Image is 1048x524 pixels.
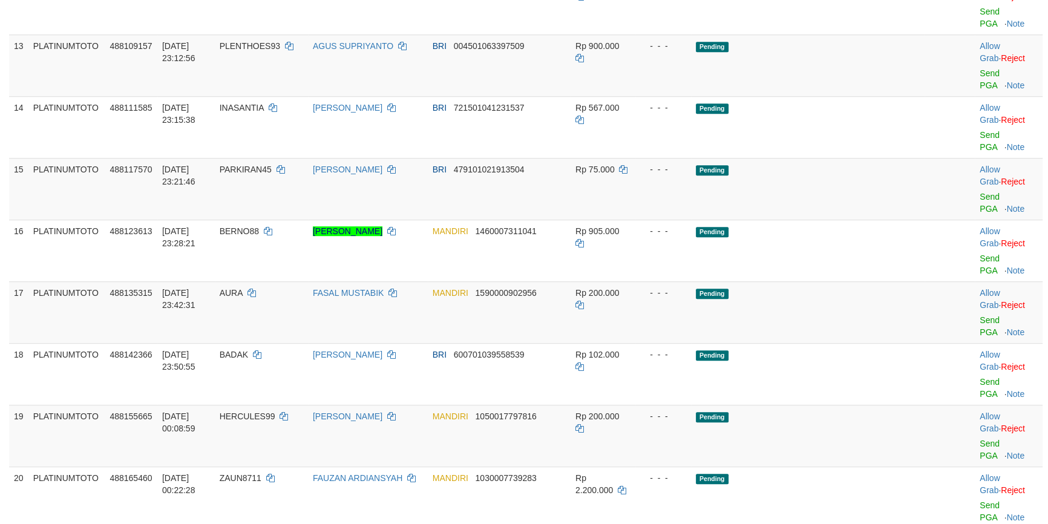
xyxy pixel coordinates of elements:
a: [PERSON_NAME] [313,103,382,113]
a: Allow Grab [980,103,1000,125]
span: [DATE] 23:21:46 [162,165,195,186]
td: 13 [9,34,28,96]
span: 488165460 [110,473,152,483]
span: [DATE] 23:28:21 [162,226,195,248]
span: Rp 900.000 [575,41,619,51]
div: - - - [640,40,686,52]
span: [DATE] 23:12:56 [162,41,195,63]
span: Copy 1590000902956 to clipboard [476,288,537,298]
span: Copy 004501063397509 to clipboard [454,41,525,51]
div: - - - [640,349,686,361]
a: Note [1006,266,1024,275]
div: - - - [640,287,686,299]
span: BRI [433,165,447,174]
span: INASANTIA [220,103,264,113]
span: Copy 600701039558539 to clipboard [454,350,525,359]
a: Allow Grab [980,165,1000,186]
a: Send PGA [980,254,1000,275]
a: Reject [1001,485,1025,495]
a: Allow Grab [980,288,1000,310]
span: Pending [696,227,729,237]
span: Pending [696,103,729,114]
a: Note [1006,80,1024,90]
a: FAUZAN ARDIANSYAH [313,473,402,483]
a: Reject [1001,362,1025,372]
span: Copy 721501041231537 to clipboard [454,103,525,113]
span: 488109157 [110,41,152,51]
a: Reject [1001,238,1025,248]
a: [PERSON_NAME] [313,411,382,421]
div: - - - [640,410,686,422]
a: Note [1006,204,1024,214]
span: · [980,288,1001,310]
td: 15 [9,158,28,220]
span: MANDIRI [433,288,468,298]
a: Note [1006,142,1024,152]
span: BADAK [220,350,248,359]
span: Pending [696,42,729,52]
span: 488111585 [110,103,152,113]
span: Rp 200.000 [575,411,619,421]
a: Send PGA [980,7,1000,28]
a: Reject [1001,177,1025,186]
div: - - - [640,225,686,237]
span: [DATE] 23:42:31 [162,288,195,310]
span: Pending [696,165,729,175]
span: PLENTHOES93 [220,41,280,51]
td: 16 [9,220,28,281]
span: 488142366 [110,350,152,359]
td: · [975,343,1043,405]
td: 17 [9,281,28,343]
a: Send PGA [980,130,1000,152]
td: PLATINUMTOTO [28,158,105,220]
td: · [975,34,1043,96]
span: BERNO88 [220,226,259,236]
span: MANDIRI [433,473,468,483]
span: Pending [696,412,729,422]
span: MANDIRI [433,411,468,421]
span: BRI [433,350,447,359]
span: Rp 102.000 [575,350,619,359]
a: [PERSON_NAME] [313,165,382,174]
span: ZAUN8711 [220,473,261,483]
span: · [980,350,1001,372]
span: PARKIRAN45 [220,165,272,174]
span: Rp 2.200.000 [575,473,613,495]
a: Send PGA [980,500,1000,522]
a: Note [1006,389,1024,399]
td: · [975,96,1043,158]
a: Note [1006,327,1024,337]
a: Reject [1001,115,1025,125]
a: Allow Grab [980,411,1000,433]
span: · [980,411,1001,433]
div: - - - [640,163,686,175]
a: Allow Grab [980,41,1000,63]
span: [DATE] 23:15:38 [162,103,195,125]
td: 18 [9,343,28,405]
span: Rp 200.000 [575,288,619,298]
a: [PERSON_NAME] [313,350,382,359]
span: [DATE] 23:50:55 [162,350,195,372]
div: - - - [640,102,686,114]
span: 488123613 [110,226,152,236]
span: 488117570 [110,165,152,174]
a: Note [1006,451,1024,460]
span: [DATE] 00:22:28 [162,473,195,495]
span: BRI [433,41,447,51]
span: Rp 75.000 [575,165,615,174]
span: Copy 479101021913504 to clipboard [454,165,525,174]
td: PLATINUMTOTO [28,96,105,158]
span: BRI [433,103,447,113]
a: Reject [1001,53,1025,63]
td: · [975,158,1043,220]
span: 488155665 [110,411,152,421]
span: Rp 567.000 [575,103,619,113]
div: - - - [640,472,686,484]
td: · [975,281,1043,343]
span: Copy 1030007739283 to clipboard [476,473,537,483]
span: Copy 1050017797816 to clipboard [476,411,537,421]
td: PLATINUMTOTO [28,220,105,281]
span: HERCULES99 [220,411,275,421]
td: · [975,220,1043,281]
span: AURA [220,288,243,298]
